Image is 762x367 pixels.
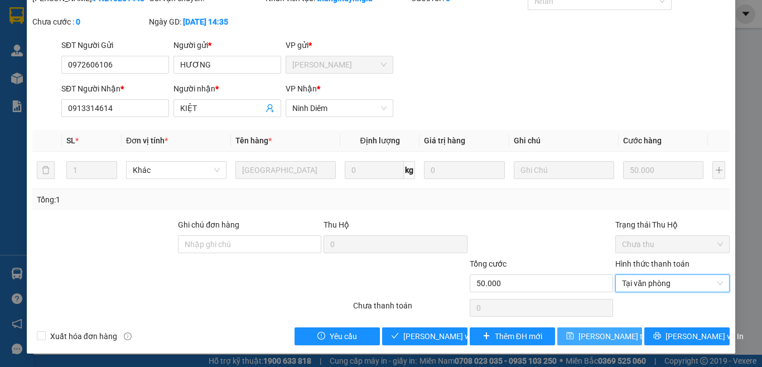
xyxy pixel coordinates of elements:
input: Ghi Chú [514,161,614,179]
div: SĐT Người Gửi [61,39,169,51]
span: Tổng cước [470,259,507,268]
button: delete [37,161,55,179]
span: Thêm ĐH mới [495,330,542,342]
label: Ghi chú đơn hàng [178,220,239,229]
input: 0 [623,161,703,179]
span: Giá trị hàng [424,136,465,145]
button: save[PERSON_NAME] thay đổi [557,327,643,345]
div: SĐT Người Nhận [61,83,169,95]
div: Chưa cước : [32,16,147,28]
span: Ninh Diêm [292,100,387,117]
button: printer[PERSON_NAME] và In [644,327,730,345]
span: save [566,332,574,341]
label: Hình thức thanh toán [615,259,689,268]
button: exclamation-circleYêu cầu [295,327,380,345]
span: printer [653,332,661,341]
input: VD: Bàn, Ghế [235,161,336,179]
div: Trạng thái Thu Hộ [615,219,730,231]
span: Phạm Ngũ Lão [292,56,387,73]
span: plus [483,332,490,341]
div: Chưa thanh toán [352,300,469,319]
div: VP gửi [286,39,393,51]
div: Người nhận [173,83,281,95]
span: Tên hàng [235,136,272,145]
div: Tổng: 1 [37,194,295,206]
b: [DATE] 14:35 [183,17,228,26]
button: plusThêm ĐH mới [470,327,555,345]
span: user-add [266,104,274,113]
span: kg [404,161,415,179]
span: Yêu cầu [330,330,357,342]
span: Cước hàng [623,136,662,145]
b: 0 [76,17,80,26]
span: check [391,332,399,341]
input: Ghi chú đơn hàng [178,235,321,253]
span: [PERSON_NAME] và In [665,330,744,342]
button: plus [712,161,725,179]
input: 0 [424,161,504,179]
div: Ngày GD: [149,16,263,28]
th: Ghi chú [509,130,619,152]
span: SL [66,136,75,145]
span: Thu Hộ [324,220,349,229]
button: check[PERSON_NAME] và Giao hàng [382,327,467,345]
span: Khác [133,162,220,178]
span: Xuất hóa đơn hàng [46,330,122,342]
span: Tại văn phòng [622,275,723,292]
span: Đơn vị tính [126,136,168,145]
div: Người gửi [173,39,281,51]
span: Chưa thu [622,236,723,253]
span: exclamation-circle [317,332,325,341]
span: VP Nhận [286,84,317,93]
span: [PERSON_NAME] thay đổi [578,330,668,342]
span: Định lượng [360,136,399,145]
span: [PERSON_NAME] và Giao hàng [403,330,510,342]
span: info-circle [124,332,132,340]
